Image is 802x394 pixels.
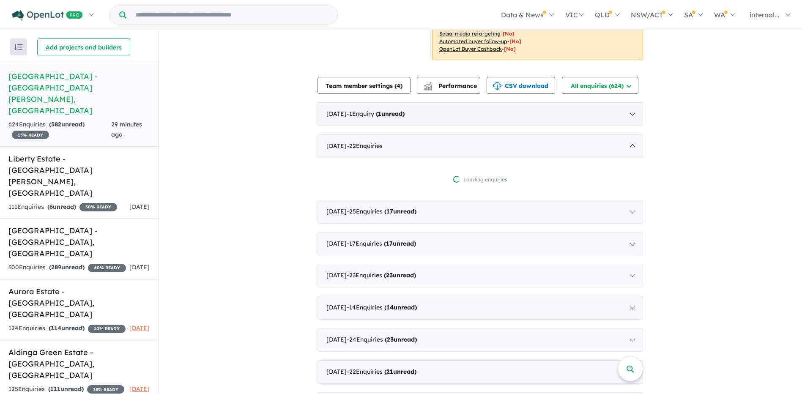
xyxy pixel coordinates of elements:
button: Performance [417,77,480,94]
h5: Aurora Estate - [GEOGRAPHIC_DATA] , [GEOGRAPHIC_DATA] [8,286,150,320]
span: 582 [51,120,61,128]
span: 29 minutes ago [111,120,142,138]
img: bar-chart.svg [424,85,432,90]
span: 10 % READY [88,325,126,333]
div: 624 Enquir ies [8,120,111,140]
strong: ( unread) [384,240,416,247]
span: [No] [504,46,516,52]
button: CSV download [487,77,555,94]
div: [DATE] [318,232,643,256]
strong: ( unread) [49,324,85,332]
strong: ( unread) [49,263,85,271]
span: [No] [509,38,521,44]
strong: ( unread) [48,385,84,393]
div: 124 Enquir ies [8,323,126,334]
strong: ( unread) [384,271,416,279]
span: - 14 Enquir ies [347,304,417,311]
span: - 1 Enquir y [347,110,405,118]
span: 289 [51,263,61,271]
span: 111 [50,385,60,393]
h5: [GEOGRAPHIC_DATA] - [GEOGRAPHIC_DATA][PERSON_NAME] , [GEOGRAPHIC_DATA] [8,71,150,116]
div: 111 Enquir ies [8,202,117,212]
span: 21 [386,368,393,375]
span: 23 [386,271,393,279]
strong: ( unread) [384,368,416,375]
button: Team member settings (4) [318,77,411,94]
img: download icon [493,82,501,90]
span: - 22 Enquir ies [347,142,383,150]
button: All enquiries (624) [562,77,638,94]
div: [DATE] [318,134,643,158]
span: - 25 Enquir ies [347,208,416,215]
img: sort.svg [14,44,23,50]
u: Social media retargeting [439,30,501,37]
div: [DATE] [318,102,643,126]
img: line-chart.svg [424,82,432,87]
span: 15 % READY [87,385,124,394]
h5: [GEOGRAPHIC_DATA] - [GEOGRAPHIC_DATA] , [GEOGRAPHIC_DATA] [8,225,150,259]
span: [DATE] [129,324,150,332]
span: Performance [425,82,477,90]
span: 1 [378,110,381,118]
h5: Liberty Estate - [GEOGRAPHIC_DATA][PERSON_NAME] , [GEOGRAPHIC_DATA] [8,153,150,199]
strong: ( unread) [47,203,76,211]
span: [No] [503,30,515,37]
span: 30 % READY [79,203,117,211]
span: [DATE] [129,203,150,211]
input: Try estate name, suburb, builder or developer [128,6,336,24]
strong: ( unread) [385,336,417,343]
span: 114 [51,324,61,332]
u: OpenLot Buyer Cashback [439,46,502,52]
span: - 24 Enquir ies [347,336,417,343]
img: Openlot PRO Logo White [12,10,83,21]
div: [DATE] [318,264,643,287]
span: 6 [49,203,53,211]
div: [DATE] [318,200,643,224]
span: 14 [386,304,394,311]
strong: ( unread) [384,304,417,311]
span: 4 [397,82,400,90]
div: 300 Enquir ies [8,263,126,273]
div: [DATE] [318,328,643,352]
h5: Aldinga Green Estate - [GEOGRAPHIC_DATA] , [GEOGRAPHIC_DATA] [8,347,150,381]
span: 17 [386,208,393,215]
strong: ( unread) [376,110,405,118]
strong: ( unread) [384,208,416,215]
strong: ( unread) [49,120,85,128]
span: 17 [386,240,393,247]
button: Add projects and builders [37,38,130,55]
u: Automated buyer follow-up [439,38,507,44]
span: 23 [387,336,394,343]
div: [DATE] [318,360,643,384]
span: 15 % READY [12,131,49,139]
span: 40 % READY [88,264,126,272]
span: [DATE] [129,385,150,393]
span: internal... [750,11,780,19]
span: - 22 Enquir ies [347,368,416,375]
div: [DATE] [318,296,643,320]
span: - 23 Enquir ies [347,271,416,279]
span: - 17 Enquir ies [347,240,416,247]
span: [DATE] [129,263,150,271]
div: Loading enquiries [453,175,507,184]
